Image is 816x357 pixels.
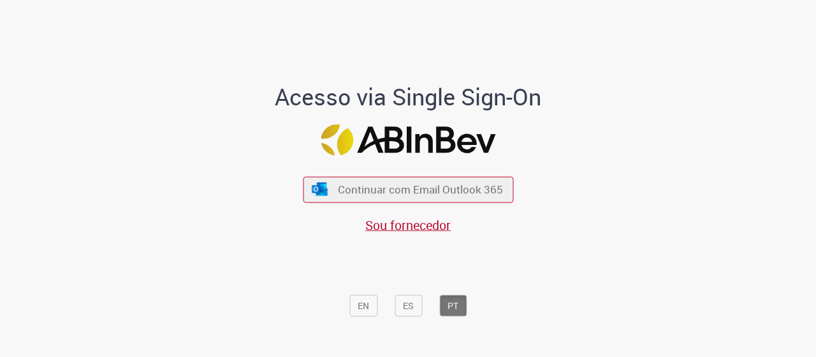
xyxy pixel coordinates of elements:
[439,294,467,316] button: PT
[231,84,585,109] h1: Acesso via Single Sign-On
[303,176,513,202] button: ícone Azure/Microsoft 360 Continuar com Email Outlook 365
[349,294,377,316] button: EN
[395,294,422,316] button: ES
[311,183,329,196] img: ícone Azure/Microsoft 360
[338,182,503,197] span: Continuar com Email Outlook 365
[365,216,451,233] a: Sou fornecedor
[321,125,495,156] img: Logo ABInBev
